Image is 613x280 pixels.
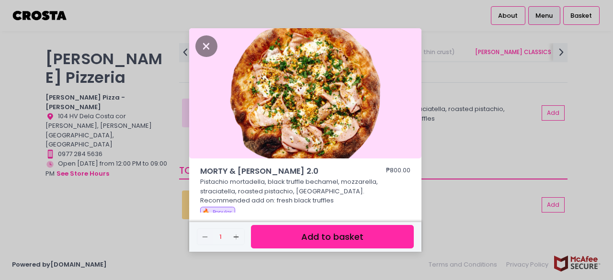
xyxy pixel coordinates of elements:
span: MORTY & [PERSON_NAME] 2.0 [200,166,358,177]
button: Close [195,41,217,50]
div: ₱800.00 [386,166,410,177]
img: MORTY & ELLA 2.0 [189,28,421,158]
span: 🔥 [202,207,210,216]
span: Popular [213,209,232,216]
button: Add to basket [251,225,414,248]
p: Pistachio mortadella, black truffle bechamel, mozzarella, straciatella, roasted pistachio, [GEOGR... [200,177,411,205]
